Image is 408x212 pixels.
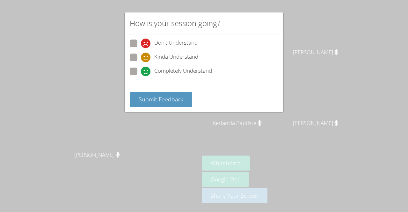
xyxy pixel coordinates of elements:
[154,53,198,62] span: Kinda Understand
[130,92,192,107] button: Submit Feedback
[154,67,212,76] span: Completely Understand
[139,95,183,103] span: Submit Feedback
[154,39,198,48] span: Don't Understand
[130,18,220,29] h2: How is your session going?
